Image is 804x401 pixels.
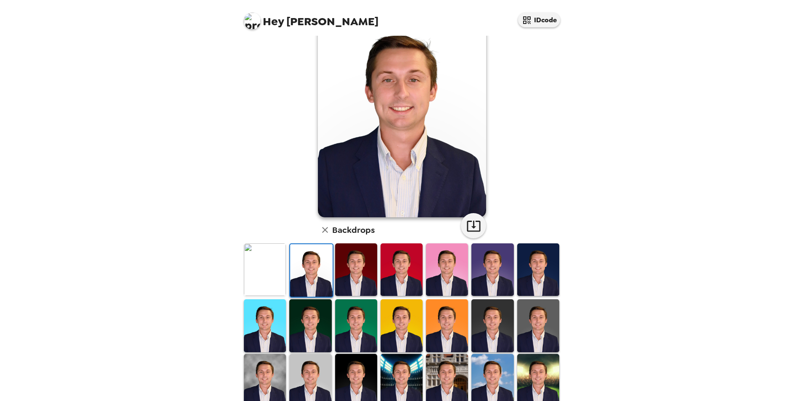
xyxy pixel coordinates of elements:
button: IDcode [518,13,560,27]
span: [PERSON_NAME] [244,8,378,27]
h6: Backdrops [332,223,375,237]
span: Hey [263,14,284,29]
img: profile pic [244,13,261,29]
img: Original [244,243,286,296]
img: user [318,7,486,217]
